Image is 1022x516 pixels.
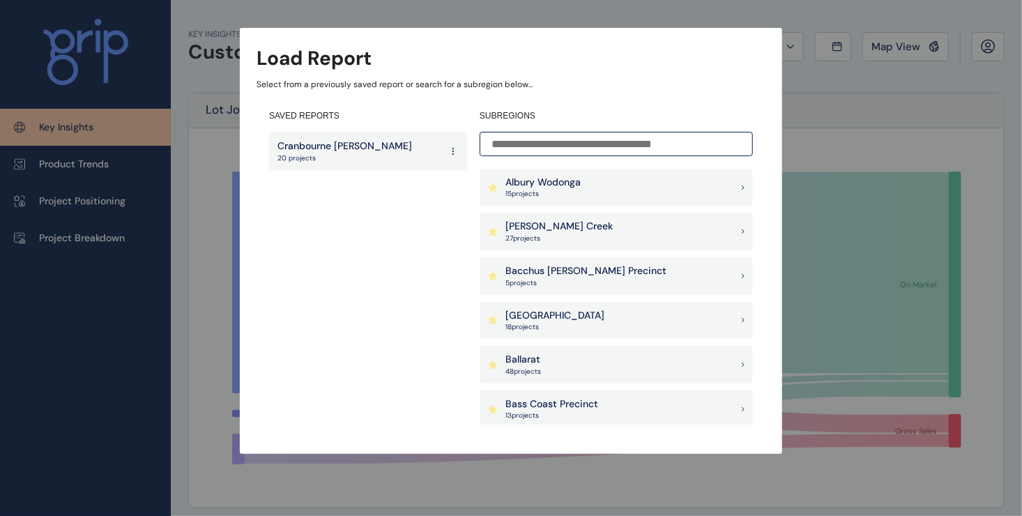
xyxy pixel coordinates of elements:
[277,139,412,153] p: Cranbourne [PERSON_NAME]
[505,189,581,199] p: 15 project s
[505,322,604,332] p: 18 project s
[505,411,598,420] p: 13 project s
[505,397,598,411] p: Bass Coast Precinct
[480,110,753,122] h4: SUBREGIONS
[269,110,467,122] h4: SAVED REPORTS
[505,264,666,278] p: Bacchus [PERSON_NAME] Precinct
[505,176,581,190] p: Albury Wodonga
[277,153,412,163] p: 20 projects
[505,234,613,243] p: 27 project s
[505,220,613,234] p: [PERSON_NAME] Creek
[505,353,541,367] p: Ballarat
[505,367,541,377] p: 48 project s
[505,309,604,323] p: [GEOGRAPHIC_DATA]
[505,278,666,288] p: 5 project s
[257,45,372,72] h3: Load Report
[257,79,765,91] p: Select from a previously saved report or search for a subregion below...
